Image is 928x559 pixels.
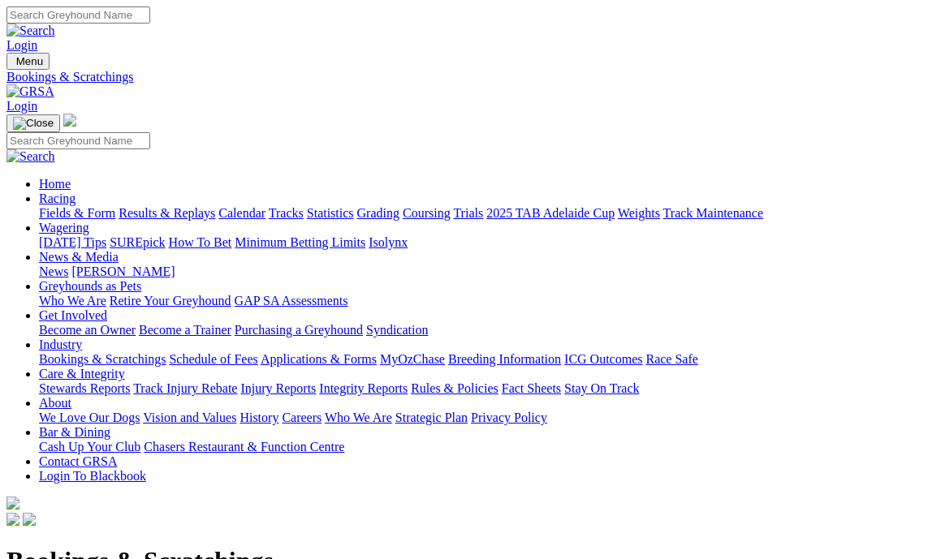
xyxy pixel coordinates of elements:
a: Bookings & Scratchings [6,70,922,84]
div: News & Media [39,264,922,279]
a: Become an Owner [39,323,136,337]
div: Racing [39,206,922,221]
a: Retire Your Greyhound [110,294,231,307]
a: Industry [39,338,82,351]
div: Get Involved [39,323,922,338]
img: Search [6,149,55,164]
div: About [39,411,922,425]
span: Menu [16,55,43,67]
a: Track Maintenance [663,206,763,220]
a: Syndication [366,323,428,337]
a: News & Media [39,250,119,264]
img: logo-grsa-white.png [63,114,76,127]
a: Strategic Plan [395,411,468,424]
a: Race Safe [645,352,697,366]
a: About [39,396,71,410]
img: Close [13,117,54,130]
a: Track Injury Rebate [133,381,237,395]
div: Wagering [39,235,922,250]
a: Fields & Form [39,206,115,220]
input: Search [6,132,150,149]
a: Become a Trainer [139,323,231,337]
a: Who We Are [325,411,392,424]
img: GRSA [6,84,54,99]
a: How To Bet [169,235,232,249]
a: GAP SA Assessments [235,294,348,307]
a: Stewards Reports [39,381,130,395]
a: [DATE] Tips [39,235,106,249]
a: Breeding Information [448,352,561,366]
div: Industry [39,352,922,367]
a: Chasers Restaurant & Function Centre [144,440,344,454]
a: SUREpick [110,235,165,249]
a: Vision and Values [143,411,236,424]
a: Tracks [269,206,304,220]
img: facebook.svg [6,513,19,526]
a: Results & Replays [119,206,215,220]
img: logo-grsa-white.png [6,497,19,510]
a: ICG Outcomes [564,352,642,366]
a: Racing [39,191,76,205]
a: Isolynx [369,235,408,249]
img: Search [6,24,55,38]
a: Minimum Betting Limits [235,235,365,249]
a: Schedule of Fees [169,352,257,366]
a: Wagering [39,221,89,234]
a: Care & Integrity [39,367,125,381]
img: twitter.svg [23,513,36,526]
a: We Love Our Dogs [39,411,140,424]
a: History [240,411,278,424]
a: Trials [453,206,483,220]
a: Bookings & Scratchings [39,352,166,366]
a: Fact Sheets [502,381,561,395]
a: Privacy Policy [471,411,547,424]
a: Get Involved [39,308,107,322]
a: Coursing [403,206,451,220]
a: Grading [357,206,399,220]
button: Toggle navigation [6,114,60,132]
a: Login [6,99,37,113]
a: Who We Are [39,294,106,307]
a: Bar & Dining [39,425,110,439]
a: Login To Blackbook [39,469,146,483]
a: Weights [618,206,660,220]
a: Applications & Forms [261,352,377,366]
a: [PERSON_NAME] [71,264,175,278]
a: Integrity Reports [319,381,408,395]
div: Care & Integrity [39,381,922,396]
a: Purchasing a Greyhound [235,323,363,337]
button: Toggle navigation [6,53,50,70]
a: Contact GRSA [39,454,117,468]
a: 2025 TAB Adelaide Cup [486,206,615,220]
input: Search [6,6,150,24]
a: Statistics [307,206,354,220]
a: Greyhounds as Pets [39,279,141,293]
a: Rules & Policies [411,381,499,395]
a: Home [39,177,71,191]
a: News [39,264,68,278]
a: Cash Up Your Club [39,440,140,454]
a: Careers [282,411,322,424]
div: Greyhounds as Pets [39,294,922,308]
a: Login [6,38,37,52]
a: MyOzChase [380,352,445,366]
a: Injury Reports [240,381,316,395]
div: Bar & Dining [39,440,922,454]
a: Calendar [218,206,265,220]
a: Stay On Track [564,381,639,395]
